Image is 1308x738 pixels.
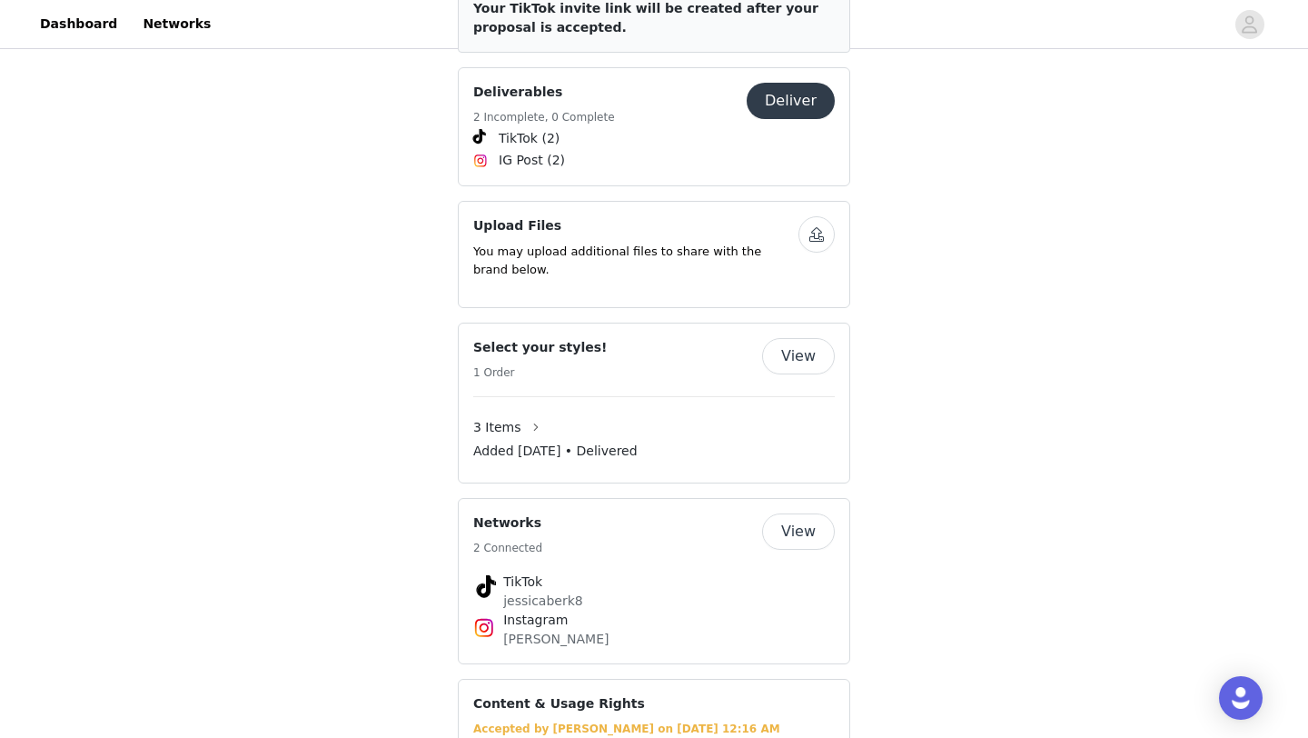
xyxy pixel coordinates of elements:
p: jessicaberk8 [503,592,805,611]
h4: Upload Files [473,216,798,235]
h4: Deliverables [473,83,615,102]
h5: 2 Incomplete, 0 Complete [473,109,615,125]
h4: Select your styles! [473,338,607,357]
a: Dashboard [29,4,128,45]
div: Select your styles! [458,323,850,484]
h4: Instagram [503,611,805,630]
button: View [762,338,835,374]
p: You may upload additional files to share with the brand below. [473,243,798,278]
div: Accepted by [PERSON_NAME] on [DATE] 12:16 AM [473,721,835,737]
h5: 2 Connected [473,540,542,556]
a: Networks [132,4,222,45]
h5: 1 Order [473,364,607,381]
span: Your TikTok invite link will be created after your proposal is accepted. [473,1,818,35]
button: View [762,514,835,550]
img: Instagram Icon [473,154,488,168]
div: Networks [458,498,850,664]
h4: TikTok [503,573,805,592]
img: Instagram Icon [473,617,495,639]
h4: Networks [473,514,542,533]
span: 3 Items [473,418,521,437]
div: Deliverables [458,67,850,186]
div: Open Intercom Messenger [1219,676,1263,720]
span: IG Post (2) [499,151,565,170]
p: [PERSON_NAME] [503,630,805,649]
h4: Content & Usage Rights [473,694,645,713]
div: avatar [1241,10,1258,39]
span: TikTok (2) [499,129,560,148]
span: Added [DATE] • Delivered [473,442,638,461]
button: Deliver [747,83,835,119]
